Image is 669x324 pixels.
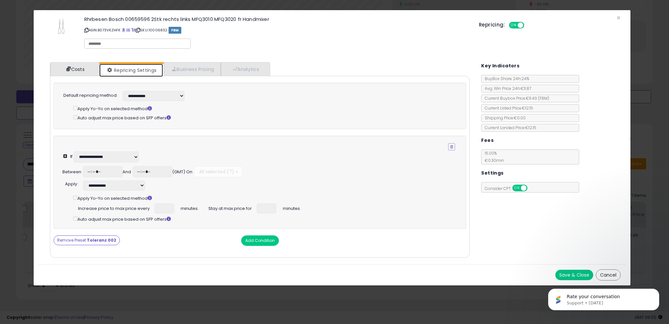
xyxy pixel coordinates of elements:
[481,158,504,163] span: €0.30 min
[172,169,192,175] div: (GMT) On
[73,194,463,202] div: Apply Yo-Yo on selected method
[481,150,504,163] span: 15.00 %
[52,17,71,36] img: 21cI0EPA2FL._SL60_.jpg
[481,62,519,70] h5: Key Indicators
[513,185,521,191] span: ON
[198,168,234,175] span: All selected (7)
[122,169,131,175] div: And
[481,115,526,121] span: Shipping Price: €0.00
[78,203,150,212] span: Increase price to max price every
[65,181,77,187] span: Apply
[481,86,531,91] span: Avg. Win Price 24h: €11.87
[87,237,116,243] strong: Toleranz 002
[63,93,118,99] label: Default repricing method:
[169,27,182,34] span: FBM
[526,95,549,101] span: €11.49
[126,27,130,33] a: All offer listings
[99,64,163,77] a: Repricing Settings
[538,275,669,321] iframe: Intercom notifications message
[65,179,78,187] div: :
[481,169,503,177] h5: Settings
[62,169,81,175] div: Between
[73,105,455,112] div: Apply Yo-Yo on selected method
[73,114,455,121] div: Auto adjust max price based on SFP offers
[523,23,533,28] span: OFF
[208,203,252,212] span: Stay at max price for
[510,23,518,28] span: ON
[481,76,529,81] span: BuyBox Share 24h: 24%
[283,203,301,212] span: minutes.
[527,185,537,191] span: OFF
[84,17,469,22] h3: Rhrbesen Bosch 00659596 2Stk rechts links MFQ3010 MFQ3020 fr Handmixer
[555,270,593,280] button: Save & Close
[450,145,453,149] i: Remove Condition
[84,25,469,35] p: ASIN: B073VKZHFK | SKU: 10006832
[616,13,621,23] span: ×
[481,186,536,191] span: Consider CPT:
[131,27,135,33] a: Your listing only
[538,95,549,101] span: ( FBM )
[596,269,621,281] button: Cancel
[73,215,463,223] div: Auto adjust max price based on SFP offers
[481,136,494,145] h5: Fees
[481,105,533,111] span: Current Listed Price: €12.15
[164,62,221,76] a: Business Pricing
[479,22,505,27] h5: Repricing:
[481,125,536,130] span: Current Landed Price: €12.15
[241,235,279,246] button: Add Condition
[122,27,125,33] a: BuyBox page
[181,203,199,212] span: minutes.
[50,62,99,76] a: Costs
[54,235,120,245] button: Remove Preset:
[221,62,269,76] a: Analytics
[481,95,549,101] span: Current Buybox Price:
